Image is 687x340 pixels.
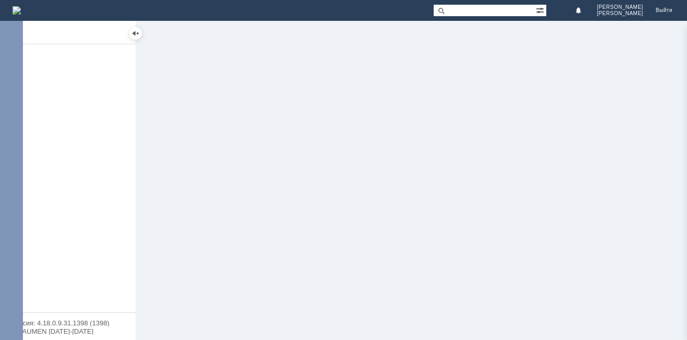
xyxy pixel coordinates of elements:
span: Расширенный поиск [536,5,546,15]
img: logo [13,6,21,15]
span: [PERSON_NAME] [597,10,643,17]
div: Скрыть меню [129,27,142,40]
div: © NAUMEN [DATE]-[DATE] [10,328,125,335]
a: Перейти на домашнюю страницу [13,6,21,15]
span: [PERSON_NAME] [597,4,643,10]
div: Версия: 4.18.0.9.31.1398 (1398) [10,320,125,326]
